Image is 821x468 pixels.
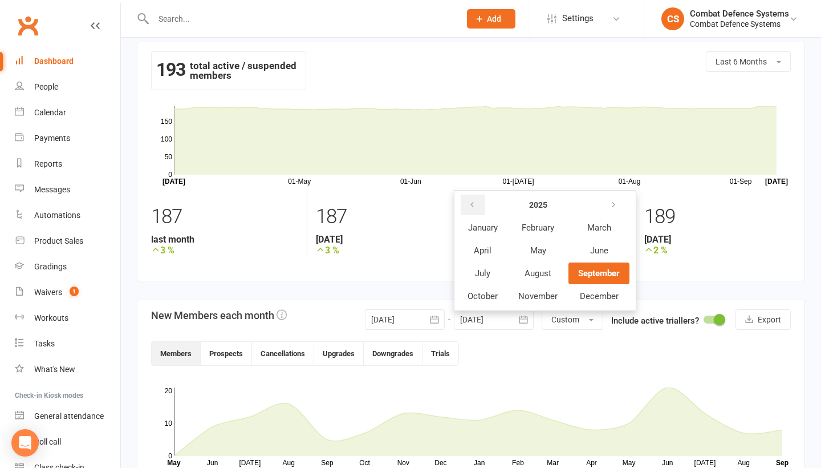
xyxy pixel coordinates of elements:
[578,268,620,279] span: September
[316,200,462,234] div: 187
[150,11,452,27] input: Search...
[11,429,39,457] div: Open Intercom Messenger
[458,263,507,284] button: July
[15,331,120,357] a: Tasks
[568,285,629,307] button: December
[15,228,120,254] a: Product Sales
[568,217,629,239] button: March
[475,268,490,279] span: July
[151,245,298,256] strong: 3 %
[34,365,75,374] div: What's New
[34,339,55,348] div: Tasks
[568,263,629,284] button: September
[151,200,298,234] div: 187
[316,234,462,245] strong: [DATE]
[590,245,608,256] span: June
[509,217,567,239] button: February
[525,268,551,279] span: August
[580,291,619,301] span: December
[422,342,458,365] button: Trials
[15,254,120,280] a: Gradings
[611,314,699,328] label: Include active triallers?
[644,245,791,256] strong: 2 %
[151,51,306,90] div: total active / suspended members
[34,108,66,117] div: Calendar
[529,200,547,209] strong: 2025
[716,57,767,66] span: Last 6 Months
[468,291,498,301] span: October
[15,177,120,203] a: Messages
[509,240,567,261] button: May
[151,309,287,321] h3: New Members each month
[15,203,120,228] a: Automations
[568,240,629,261] button: June
[252,342,314,365] button: Cancellations
[509,263,567,284] button: August
[509,285,567,307] button: November
[14,11,42,40] a: Clubworx
[661,7,684,30] div: CS
[34,288,62,297] div: Waivers
[34,82,58,91] div: People
[34,313,68,322] div: Workouts
[34,159,62,168] div: Reports
[364,342,422,365] button: Downgrades
[34,262,67,271] div: Gradings
[34,236,83,245] div: Product Sales
[644,200,791,234] div: 189
[15,357,120,382] a: What's New
[34,57,74,66] div: Dashboard
[690,19,789,29] div: Combat Defence Systems
[644,234,791,245] strong: [DATE]
[690,9,789,19] div: Combat Defence Systems
[316,245,462,256] strong: 3 %
[518,291,558,301] span: November
[735,309,791,330] button: Export
[15,49,120,74] a: Dashboard
[15,151,120,177] a: Reports
[15,126,120,151] a: Payments
[15,404,120,429] a: General attendance kiosk mode
[201,342,252,365] button: Prospects
[468,223,498,233] span: January
[70,287,79,296] span: 1
[15,429,120,455] a: Roll call
[542,309,603,330] button: Custom
[458,217,507,239] button: January
[522,223,554,233] span: February
[458,285,507,307] button: October
[152,342,201,365] button: Members
[15,100,120,126] a: Calendar
[15,74,120,100] a: People
[474,245,491,256] span: April
[34,411,104,421] div: General attendance
[487,14,501,23] span: Add
[587,223,611,233] span: March
[706,51,791,72] button: Last 6 Months
[458,240,507,261] button: April
[34,437,61,446] div: Roll call
[314,342,364,365] button: Upgrades
[562,6,594,31] span: Settings
[34,211,80,220] div: Automations
[15,305,120,331] a: Workouts
[151,234,298,245] strong: last month
[551,315,579,324] span: Custom
[530,245,546,256] span: May
[156,61,185,78] strong: 193
[34,134,70,143] div: Payments
[467,9,515,29] button: Add
[15,280,120,305] a: Waivers 1
[34,185,70,194] div: Messages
